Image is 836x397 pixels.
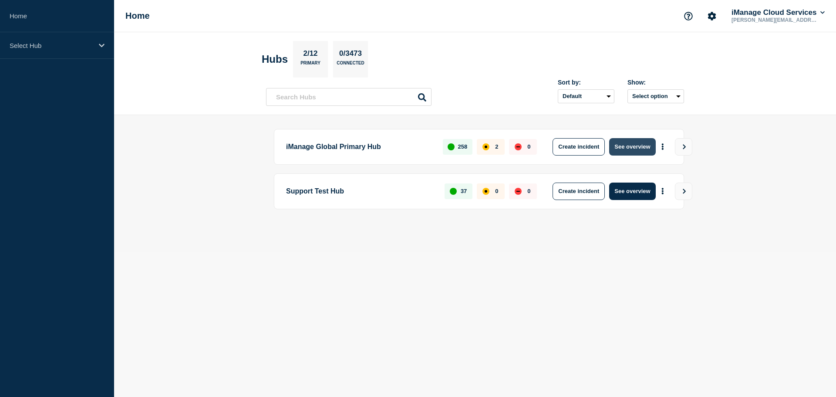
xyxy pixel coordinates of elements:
button: View [675,138,692,156]
p: Connected [337,61,364,70]
button: Account settings [703,7,721,25]
input: Search Hubs [266,88,431,106]
div: down [515,188,522,195]
p: 0 [495,188,498,194]
p: 0/3473 [336,49,365,61]
button: Create incident [553,183,605,200]
p: [PERSON_NAME][EMAIL_ADDRESS][DOMAIN_NAME] [730,17,820,23]
p: 2/12 [300,49,321,61]
select: Sort by [558,89,614,103]
button: More actions [657,139,668,155]
p: 37 [461,188,467,194]
p: 0 [527,143,530,150]
p: 0 [527,188,530,194]
p: Select Hub [10,42,93,49]
p: 258 [458,143,468,150]
button: More actions [657,183,668,199]
button: Create incident [553,138,605,156]
button: Support [679,7,698,25]
button: Select option [627,89,684,103]
div: Sort by: [558,79,614,86]
button: See overview [609,183,655,200]
p: Primary [300,61,320,70]
div: affected [482,143,489,150]
button: See overview [609,138,655,156]
p: Support Test Hub [286,183,435,200]
div: Show: [627,79,684,86]
div: down [515,143,522,150]
div: affected [482,188,489,195]
p: 2 [495,143,498,150]
button: iManage Cloud Services [730,8,826,17]
h1: Home [125,11,150,21]
div: up [450,188,457,195]
div: up [448,143,455,150]
h2: Hubs [262,53,288,65]
button: View [675,183,692,200]
p: iManage Global Primary Hub [286,138,433,156]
